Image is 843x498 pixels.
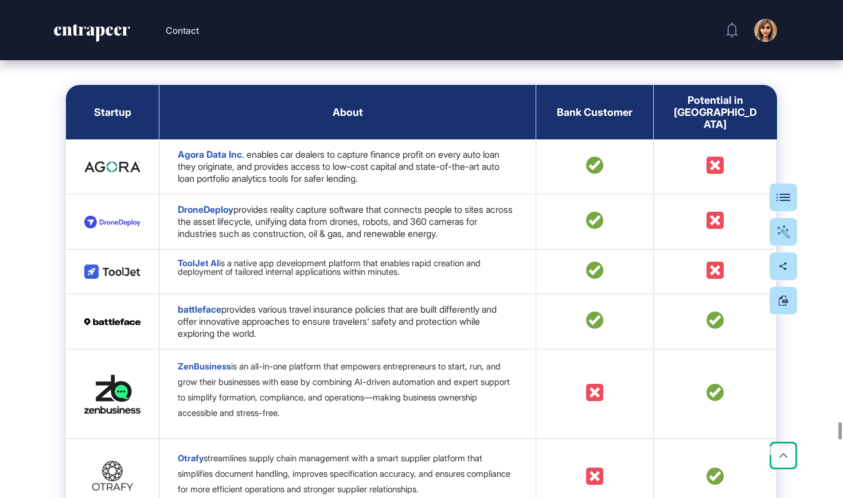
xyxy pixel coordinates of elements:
button: Contact [166,23,199,38]
p: is a native app development platform that enables rapid creation and deployment of tailored inter... [178,259,517,276]
span: provides reality capture software that connects people to sites across the asset lifecycle, unify... [178,204,513,239]
a: battleface [178,304,221,315]
th: Bank Customer [536,85,653,139]
img: 688cc69d01b5dda43d424389.png [84,318,140,325]
div: Potential in [GEOGRAPHIC_DATA] [672,94,758,130]
a: ToolJet AI [178,258,219,269]
span: . enables car dealers to capture finance profit on every auto loan they originate, and provides a... [178,149,499,184]
img: user-avatar [754,19,777,42]
a: Otrafy [178,453,204,464]
a: Agora Data Inc [178,149,242,160]
a: entrapeer-logo [53,24,131,46]
a: ZenBusiness [178,361,231,372]
img: 688cc6b260f45e213e151d01.png [84,375,140,414]
img: 688cc67701b5dda43d424345.png [84,216,140,228]
img: 688cc663d2da6a6d38601b59.png [84,161,140,172]
img: 688cc68b01b5dda43d42437f.png [84,264,140,279]
a: DroneDeploy [178,204,233,215]
p: is an all-in-one platform that empowers entrepreneurs to start, run, and grow their businesses wi... [178,359,517,421]
div: Startup [84,106,140,118]
span: provides various travel insurance policies that are built differently and offer innovative approa... [178,304,497,339]
p: streamlines supply chain management with a smart supplier platform that simplifies document handl... [178,450,517,497]
div: About [178,106,517,118]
